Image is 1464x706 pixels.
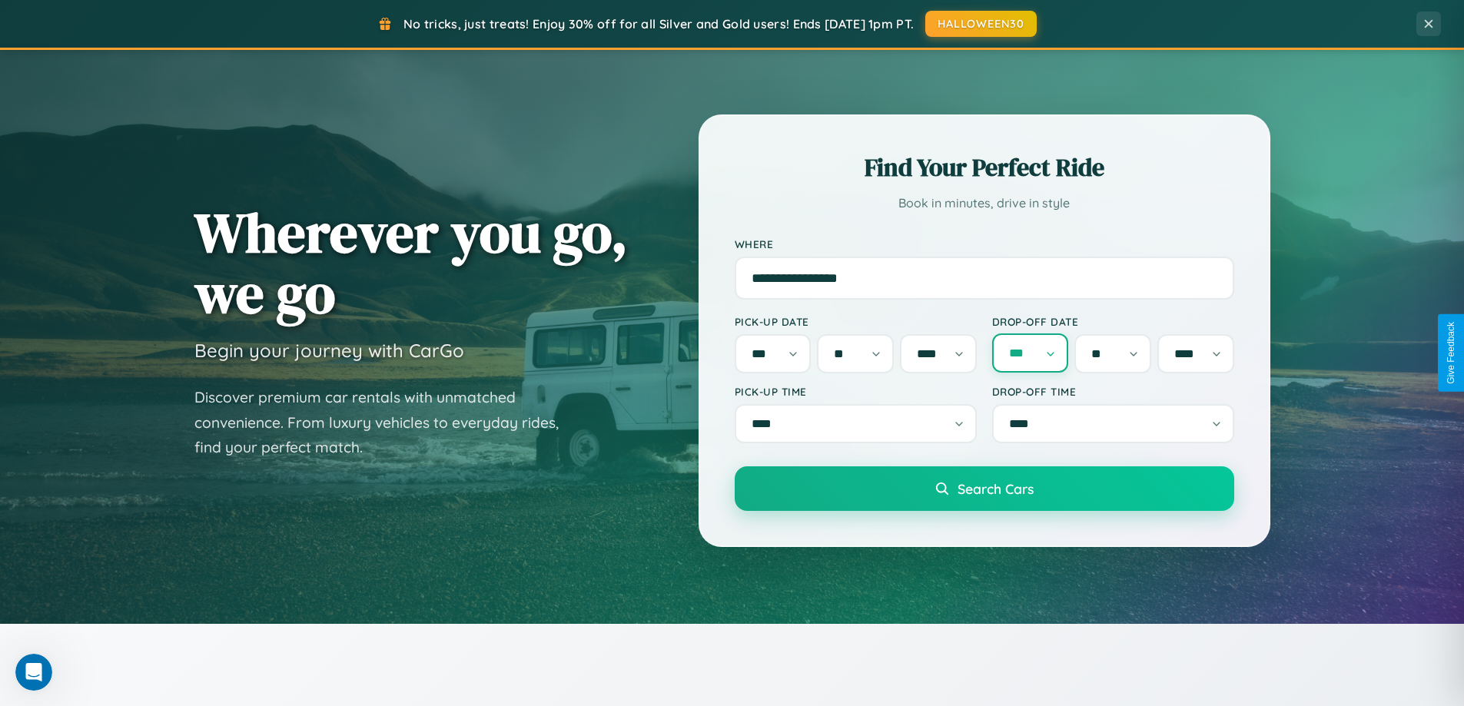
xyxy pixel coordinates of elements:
[403,16,914,31] span: No tricks, just treats! Enjoy 30% off for all Silver and Gold users! Ends [DATE] 1pm PT.
[735,237,1234,250] label: Where
[194,202,628,323] h1: Wherever you go, we go
[992,315,1234,328] label: Drop-off Date
[194,385,579,460] p: Discover premium car rentals with unmatched convenience. From luxury vehicles to everyday rides, ...
[735,466,1234,511] button: Search Cars
[15,654,52,691] iframe: Intercom live chat
[735,315,977,328] label: Pick-up Date
[735,151,1234,184] h2: Find Your Perfect Ride
[958,480,1034,497] span: Search Cars
[925,11,1037,37] button: HALLOWEEN30
[735,192,1234,214] p: Book in minutes, drive in style
[735,385,977,398] label: Pick-up Time
[992,385,1234,398] label: Drop-off Time
[194,339,464,362] h3: Begin your journey with CarGo
[1446,322,1456,384] div: Give Feedback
